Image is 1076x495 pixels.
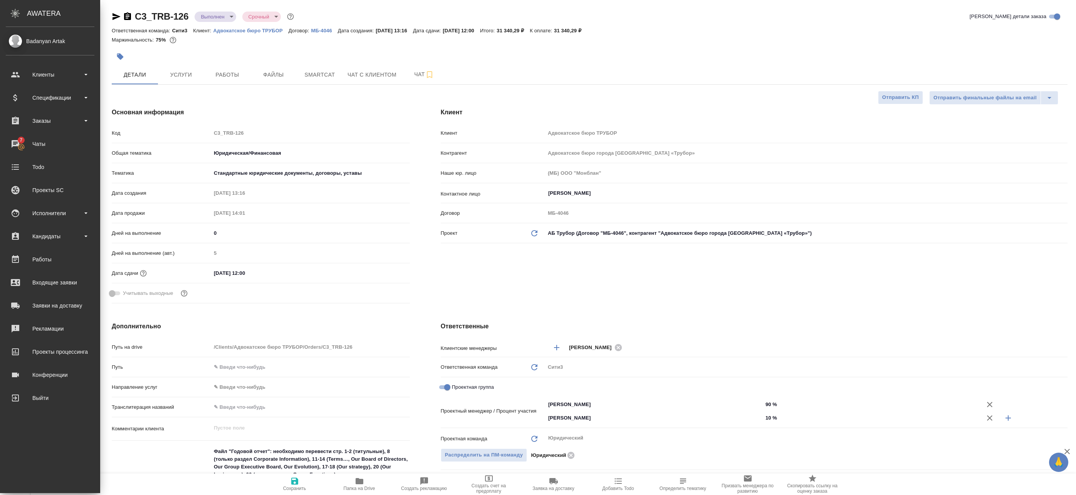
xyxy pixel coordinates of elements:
[211,401,410,413] input: ✎ Введи что-нибудь
[6,115,94,127] div: Заказы
[163,70,200,80] span: Услуги
[209,70,246,80] span: Работы
[2,134,98,154] a: 7Чаты
[138,268,148,278] button: Если добавить услуги и заполнить их объемом, то дата рассчитается автоматически
[123,12,132,21] button: Скопировать ссылку
[112,322,410,331] h4: Дополнительно
[651,473,715,495] button: Определить тематику
[123,289,173,297] span: Учитывать выходные
[6,37,94,45] div: Badanyan Artak
[445,451,523,460] span: Распределить на ПМ-команду
[2,296,98,315] a: Заявки на доставку
[112,12,121,21] button: Скопировать ссылку для ЯМессенджера
[929,91,1058,105] div: split button
[283,486,306,491] span: Сохранить
[6,346,94,358] div: Проекты процессинга
[2,365,98,385] a: Конференции
[112,229,211,237] p: Дней на выполнение
[27,6,100,21] div: AWATERA
[211,268,279,279] input: ✎ Введи что-нибудь
[2,181,98,200] a: Проекты SC
[6,92,94,104] div: Спецификации
[135,11,188,22] a: C3_TRB-126
[521,473,586,495] button: Заявка на доставку
[112,129,211,137] p: Код
[168,35,178,45] button: 6549.35 RUB;
[242,12,281,22] div: Выполнен
[198,13,227,20] button: Выполнен
[376,28,413,33] p: [DATE] 13:16
[213,27,289,33] a: Адвокатское бюро ТРУБОР
[970,13,1046,20] span: [PERSON_NAME] детали заказа
[211,381,410,394] div: ✎ Введи что-нибудь
[112,343,211,351] p: Путь на drive
[401,486,447,491] span: Создать рекламацию
[195,12,236,22] div: Выполнен
[289,28,311,33] p: Договор:
[311,28,337,33] p: МБ-4046
[547,338,566,357] button: Добавить менеджера
[660,486,706,491] span: Определить тематику
[112,383,211,391] p: Направление услуг
[406,70,443,79] span: Чат
[112,209,211,217] p: Дата продажи
[311,27,337,33] a: МБ-4046
[763,399,980,410] input: ✎ Введи что-нибудь
[531,452,566,459] p: Юридический
[1052,454,1065,470] span: 🙏
[569,344,616,351] span: [PERSON_NAME]
[6,323,94,334] div: Рекламации
[15,136,27,144] span: 7
[211,187,279,199] input: Пустое поле
[6,207,94,219] div: Исполнители
[545,207,1068,219] input: Пустое поле
[532,486,574,491] span: Заявка на доставку
[569,343,624,352] div: [PERSON_NAME]
[211,341,410,353] input: Пустое поле
[6,254,94,265] div: Работы
[211,227,410,239] input: ✎ Введи что-нибудь
[999,409,1017,427] button: Добавить
[211,207,279,219] input: Пустое поле
[441,229,458,237] p: Проект
[112,28,172,33] p: Ответственная команда:
[545,227,1068,240] div: АБ Трубор (Договор "МБ-4046", контрагент "Адвокатское бюро города [GEOGRAPHIC_DATA] «Трубор»")
[327,473,392,495] button: Папка на Drive
[112,149,211,157] p: Общая тематика
[933,94,1037,102] span: Отправить финальные файлы на email
[441,169,545,177] p: Наше юр. лицо
[715,473,780,495] button: Призвать менеджера по развитию
[441,407,545,415] p: Проектный менеджер / Процент участия
[457,473,521,495] button: Создать счет на предоплату
[112,169,211,177] p: Тематика
[586,473,651,495] button: Добавить Todo
[6,231,94,242] div: Кандидаты
[6,184,94,196] div: Проекты SC
[545,167,1068,179] input: Пустое поле
[211,167,410,180] div: Стандартные юридические документы, договоры, уставы
[246,13,272,20] button: Срочный
[347,70,396,80] span: Чат с клиентом
[441,448,527,462] span: В заказе уже есть ответственный ПМ или ПМ группа
[929,91,1041,105] button: Отправить финальные файлы на email
[2,273,98,292] a: Входящие заявки
[480,28,497,33] p: Итого:
[211,247,410,259] input: Пустое поле
[1063,192,1065,194] button: Open
[112,108,410,117] h4: Основная информация
[441,129,545,137] p: Клиент
[413,28,443,33] p: Дата сдачи:
[112,403,211,411] p: Транслитерация названий
[759,417,760,419] button: Open
[780,473,845,495] button: Скопировать ссылку на оценку заказа
[545,147,1068,159] input: Пустое поле
[441,448,527,462] button: Распределить на ПМ-команду
[441,322,1068,331] h4: Ответственные
[452,383,494,391] span: Проектная группа
[2,342,98,361] a: Проекты процессинга
[2,157,98,177] a: Todo
[211,127,410,139] input: Пустое поле
[2,388,98,408] a: Выйти
[1063,347,1065,348] button: Open
[759,404,760,405] button: Open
